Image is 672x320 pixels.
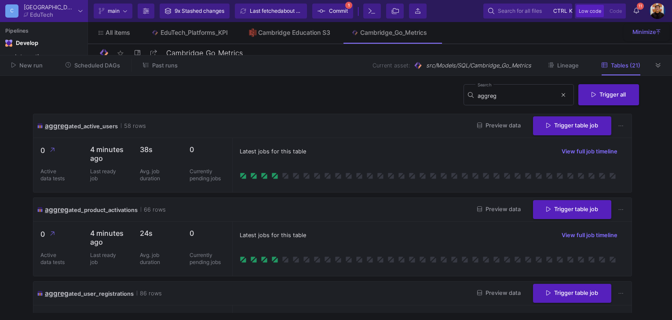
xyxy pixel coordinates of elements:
[557,62,579,69] span: Lineage
[477,122,521,129] span: Preview data
[190,145,225,154] p: 0
[650,3,665,19] img: bg52tvgs8dxfpOhHYAd0g09LCcAxm85PnUXHwHyc.png
[312,4,353,19] button: Commit
[161,29,228,36] div: EduTech_Platforms_KPI
[94,4,132,19] button: main
[55,59,131,72] button: Scheduled DAGs
[69,123,118,130] span: ated_active_users
[190,252,225,266] p: Currently pending jobs
[628,4,644,19] button: 11
[90,252,117,266] p: Last ready job
[74,62,120,69] span: Scheduled DAGs
[24,4,75,10] div: [GEOGRAPHIC_DATA]
[498,4,542,18] span: Search for all files
[16,40,29,47] div: Develop
[576,5,604,17] button: Low code
[555,229,625,242] button: View full job timeline
[40,168,67,182] p: Active data tests
[537,59,589,72] button: Lineage
[470,119,528,133] button: Preview data
[90,145,126,163] p: 4 minutes ago
[483,4,572,19] button: Search for all filesctrlk
[249,28,256,37] img: Tab icon
[151,29,159,37] img: Tab icon
[579,8,601,14] span: Low code
[90,229,126,246] p: 4 minutes ago
[607,5,625,17] button: Code
[240,231,306,239] span: Latest jobs for this table
[360,29,427,36] div: Cambridge_Go_Metrics
[235,4,307,19] button: Last fetchedabout 18 hours ago
[329,4,348,18] span: Commit
[40,252,67,266] p: Active data tests
[2,51,85,63] a: Integrations
[37,121,43,131] img: icon
[470,203,528,216] button: Preview data
[426,61,531,70] span: src/Models/SQL/Cambridge_Go_Metrics
[30,12,53,18] div: EduTech
[45,122,69,130] span: aggreg
[258,29,330,36] div: Cambridge Education S3
[637,3,644,10] span: 11
[15,53,83,60] div: Integrations
[569,6,573,16] span: k
[533,284,611,303] button: Trigger table job
[477,206,521,212] span: Preview data
[45,205,69,214] span: aggreg
[562,148,617,155] span: View full job timeline
[69,207,138,213] span: ated_product_activations
[591,59,651,72] button: Tables (21)
[132,59,188,72] button: Past runs
[592,91,626,98] span: Trigger all
[108,4,120,18] span: main
[45,289,69,298] span: aggreg
[546,122,598,129] span: Trigger table job
[611,62,640,69] span: Tables (21)
[190,168,225,182] p: Currently pending jobs
[175,4,224,18] div: 9x Stashed changes
[99,48,110,59] img: Logo
[140,145,175,154] p: 38s
[106,29,130,36] span: All items
[69,290,134,297] span: ated_user_registrations
[470,287,528,300] button: Preview data
[37,205,43,215] img: icon
[141,205,166,214] span: 66 rows
[477,290,521,296] span: Preview data
[160,4,230,19] button: 9x Stashed changes
[546,206,598,212] span: Trigger table job
[90,168,117,182] p: Last ready job
[250,4,303,18] div: Last fetched
[190,229,225,238] p: 0
[551,6,567,16] button: ctrlk
[373,61,410,70] span: Current asset:
[351,29,359,37] img: Tab icon
[553,6,567,16] span: ctrl
[610,8,622,14] span: Code
[413,61,423,70] img: SQL Model
[1,59,53,72] button: New run
[115,48,126,59] mat-icon: star_border
[40,229,76,240] p: 0
[562,232,617,238] span: View full job timeline
[137,289,162,298] span: 86 rows
[5,4,18,18] div: C
[281,7,327,14] span: about 18 hours ago
[140,252,166,266] p: Avg. job duration
[546,290,598,296] span: Trigger table job
[40,145,76,156] p: 0
[533,116,611,135] button: Trigger table job
[140,229,175,238] p: 24s
[2,36,85,50] mat-expansion-panel-header: Navigation iconDevelop
[152,62,178,69] span: Past runs
[578,84,639,105] button: Trigger all
[37,288,43,298] img: icon
[240,147,306,156] span: Latest jobs for this table
[533,200,611,219] button: Trigger table job
[19,62,43,69] span: New run
[121,122,146,130] span: 58 rows
[5,40,12,47] img: Navigation icon
[555,145,625,158] button: View full job timeline
[140,168,166,182] p: Avg. job duration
